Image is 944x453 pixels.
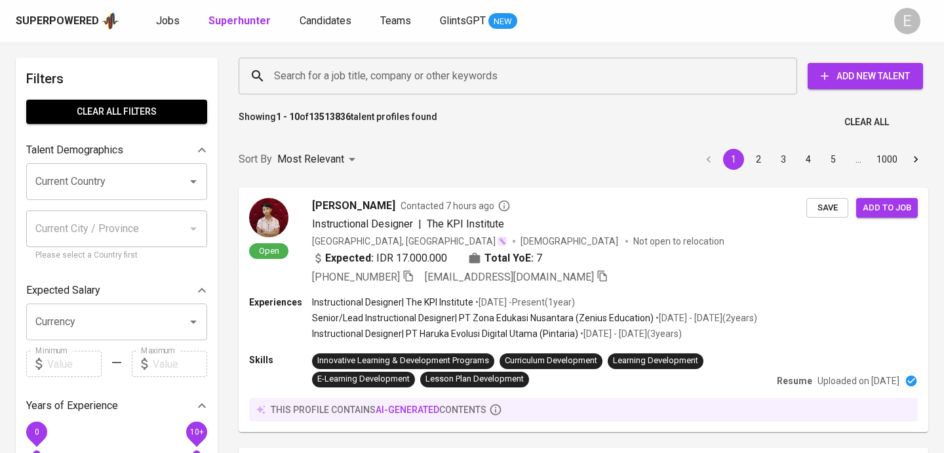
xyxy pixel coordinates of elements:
span: Teams [380,14,411,27]
div: Curriculum Development [505,355,597,367]
div: Most Relevant [277,148,360,172]
button: Add New Talent [808,63,923,89]
p: Not open to relocation [633,235,724,248]
p: • [DATE] - [DATE] ( 2 years ) [654,311,757,325]
span: GlintsGPT [440,14,486,27]
a: Superhunter [208,13,273,30]
span: Save [813,201,842,216]
p: Please select a Country first [35,249,198,262]
p: • [DATE] - [DATE] ( 3 years ) [578,327,682,340]
a: Superpoweredapp logo [16,11,119,31]
svg: By Batam recruiter [498,199,511,212]
b: 13513836 [309,111,351,122]
div: [GEOGRAPHIC_DATA], [GEOGRAPHIC_DATA] [312,235,507,248]
span: [PHONE_NUMBER] [312,271,400,283]
p: Expected Salary [26,283,100,298]
span: [EMAIL_ADDRESS][DOMAIN_NAME] [425,271,594,283]
span: Clear All filters [37,104,197,120]
p: Uploaded on [DATE] [817,374,899,387]
p: this profile contains contents [271,403,486,416]
span: Add to job [863,201,911,216]
img: b219a43aaa033dda18c82467051e4709.jpeg [249,198,288,237]
div: E-Learning Development [317,373,410,385]
button: Go to page 2 [748,149,769,170]
input: Value [47,351,102,377]
a: Teams [380,13,414,30]
img: app logo [102,11,119,31]
div: Superpowered [16,14,99,29]
span: The KPI Institute [427,218,504,230]
a: GlintsGPT NEW [440,13,517,30]
button: Clear All filters [26,100,207,124]
span: Jobs [156,14,180,27]
a: Jobs [156,13,182,30]
button: Open [184,172,203,191]
span: 7 [536,250,542,266]
div: Lesson Plan Development [425,373,524,385]
p: Instructional Designer | The KPI Institute [312,296,473,309]
button: Go to page 5 [823,149,844,170]
span: Candidates [300,14,351,27]
span: Add New Talent [818,68,913,85]
b: Total YoE: [484,250,534,266]
div: Years of Experience [26,393,207,419]
div: Innovative Learning & Development Programs [317,355,489,367]
button: Add to job [856,198,918,218]
p: Resume [777,374,812,387]
a: Open[PERSON_NAME]Contacted 7 hours agoInstructional Designer|The KPI Institute[GEOGRAPHIC_DATA], ... [239,187,928,432]
p: Sort By [239,151,272,167]
div: … [848,153,869,166]
div: Talent Demographics [26,137,207,163]
span: 0 [34,427,39,437]
b: Expected: [325,250,374,266]
nav: pagination navigation [696,149,928,170]
p: Most Relevant [277,151,344,167]
span: Open [254,245,285,256]
span: | [418,216,422,232]
button: Go to next page [905,149,926,170]
span: Contacted 7 hours ago [401,199,511,212]
p: Showing of talent profiles found [239,110,437,134]
button: Go to page 3 [773,149,794,170]
b: 1 - 10 [276,111,300,122]
a: Candidates [300,13,354,30]
button: Clear All [839,110,894,134]
span: 10+ [189,427,203,437]
p: Talent Demographics [26,142,123,158]
b: Superhunter [208,14,271,27]
p: Experiences [249,296,312,309]
span: [PERSON_NAME] [312,198,395,214]
p: Years of Experience [26,398,118,414]
p: • [DATE] - Present ( 1 year ) [473,296,575,309]
span: [DEMOGRAPHIC_DATA] [521,235,620,248]
h6: Filters [26,68,207,89]
span: Instructional Designer [312,218,413,230]
div: E [894,8,920,34]
button: Go to page 1000 [873,149,901,170]
button: Go to page 4 [798,149,819,170]
span: Clear All [844,114,889,130]
p: Senior/Lead Instructional Designer | PT Zona Edukasi Nusantara (Zenius Education) [312,311,654,325]
p: Skills [249,353,312,366]
p: Instructional Designer | PT Haruka Evolusi Digital Utama (Pintaria) [312,327,578,340]
button: Save [806,198,848,218]
input: Value [153,351,207,377]
div: IDR 17.000.000 [312,250,447,266]
div: Expected Salary [26,277,207,304]
span: AI-generated [376,404,439,415]
button: Open [184,313,203,331]
button: page 1 [723,149,744,170]
img: magic_wand.svg [497,236,507,246]
span: NEW [488,15,517,28]
div: Learning Development [613,355,698,367]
